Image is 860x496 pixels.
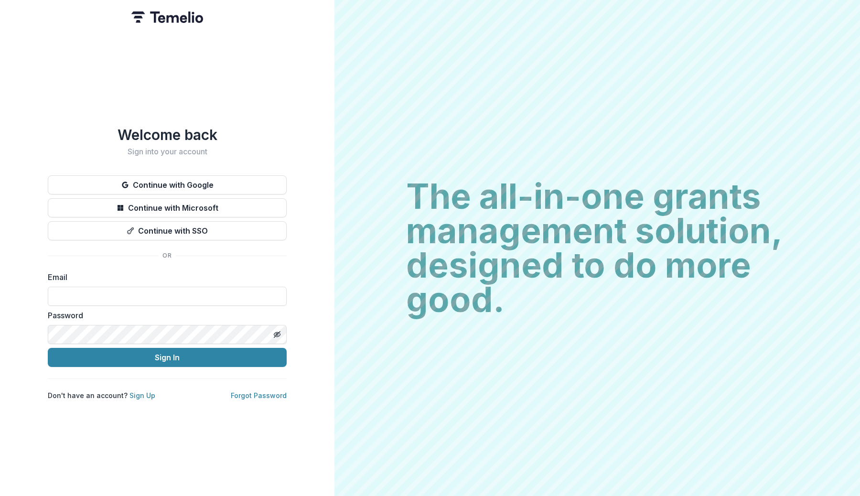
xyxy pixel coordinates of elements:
[48,348,287,367] button: Sign In
[48,126,287,143] h1: Welcome back
[48,198,287,217] button: Continue with Microsoft
[48,310,281,321] label: Password
[48,221,287,240] button: Continue with SSO
[129,391,155,399] a: Sign Up
[48,390,155,400] p: Don't have an account?
[48,175,287,194] button: Continue with Google
[48,147,287,156] h2: Sign into your account
[269,327,285,342] button: Toggle password visibility
[231,391,287,399] a: Forgot Password
[131,11,203,23] img: Temelio
[48,271,281,283] label: Email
